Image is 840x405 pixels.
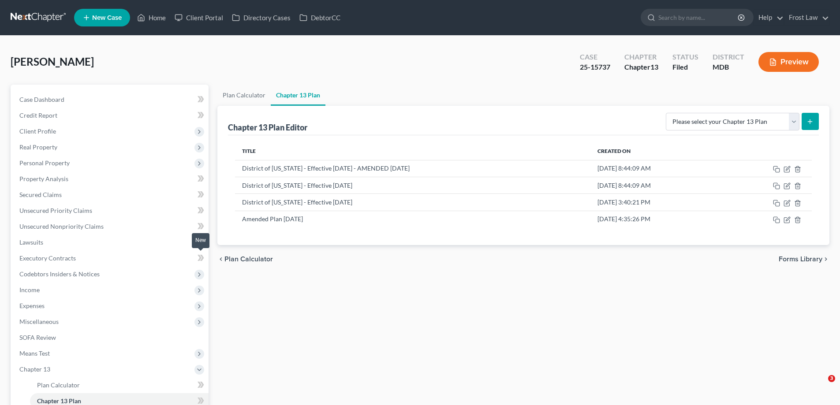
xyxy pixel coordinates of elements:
a: Client Portal [170,10,228,26]
a: Home [133,10,170,26]
a: SOFA Review [12,330,209,346]
td: [DATE] 4:35:26 PM [590,211,722,227]
a: Help [754,10,784,26]
span: New Case [92,15,122,21]
a: Unsecured Priority Claims [12,203,209,219]
td: Amended Plan [DATE] [235,211,590,227]
th: Created On [590,142,722,160]
div: Status [672,52,698,62]
td: District of [US_STATE] - Effective [DATE] [235,177,590,193]
span: Chapter 13 [19,365,50,373]
a: Credit Report [12,108,209,123]
span: Client Profile [19,127,56,135]
span: SOFA Review [19,334,56,341]
div: Chapter 13 Plan Editor [228,122,307,133]
a: Property Analysis [12,171,209,187]
span: Real Property [19,143,57,151]
span: Means Test [19,349,50,357]
a: Case Dashboard [12,92,209,108]
button: Forms Library chevron_right [779,256,829,263]
span: Unsecured Nonpriority Claims [19,223,104,230]
div: Chapter [624,62,658,72]
input: Search by name... [658,9,739,26]
a: Chapter 13 Plan [271,85,325,106]
span: 13 [650,63,658,71]
td: District of [US_STATE] - Effective [DATE] - AMENDED [DATE] [235,160,590,177]
i: chevron_left [217,256,224,263]
div: MDB [713,62,744,72]
span: Miscellaneous [19,318,59,325]
a: Executory Contracts [12,250,209,266]
a: Plan Calculator [30,377,209,393]
div: Filed [672,62,698,72]
div: District [713,52,744,62]
span: Secured Claims [19,191,62,198]
span: Forms Library [779,256,822,263]
span: Plan Calculator [224,256,273,263]
div: New [192,233,209,248]
span: Income [19,286,40,294]
span: Codebtors Insiders & Notices [19,270,100,278]
a: Lawsuits [12,234,209,250]
a: Directory Cases [228,10,295,26]
span: Property Analysis [19,175,68,182]
span: Expenses [19,302,45,309]
span: Case Dashboard [19,96,64,103]
span: Personal Property [19,159,70,167]
iframe: Intercom live chat [810,375,831,396]
td: [DATE] 3:40:21 PM [590,194,722,211]
a: Frost Law [784,10,829,26]
span: Plan Calculator [37,381,80,389]
span: Executory Contracts [19,254,76,262]
div: Chapter [624,52,658,62]
span: 3 [828,375,835,382]
a: Secured Claims [12,187,209,203]
td: [DATE] 8:44:09 AM [590,160,722,177]
div: 25-15737 [580,62,610,72]
a: Unsecured Nonpriority Claims [12,219,209,234]
a: DebtorCC [295,10,345,26]
span: Lawsuits [19,238,43,246]
td: District of [US_STATE] - Effective [DATE] [235,194,590,211]
span: Unsecured Priority Claims [19,207,92,214]
div: Case [580,52,610,62]
span: Chapter 13 Plan [37,397,81,405]
span: [PERSON_NAME] [11,55,94,68]
th: Title [235,142,590,160]
span: Credit Report [19,111,57,119]
a: Plan Calculator [217,85,271,106]
button: chevron_left Plan Calculator [217,256,273,263]
td: [DATE] 8:44:09 AM [590,177,722,193]
i: chevron_right [822,256,829,263]
button: Preview [758,52,819,72]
